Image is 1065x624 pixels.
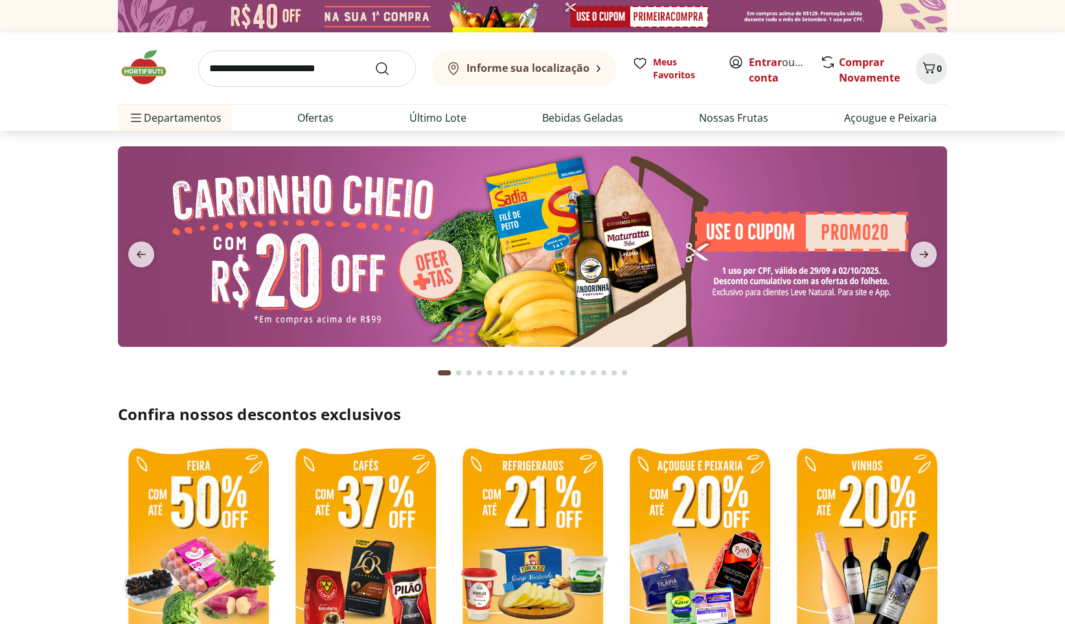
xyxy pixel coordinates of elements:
[557,357,567,388] button: Go to page 12 from fs-carousel
[900,241,947,267] button: next
[474,357,485,388] button: Go to page 4 from fs-carousel
[937,62,942,74] span: 0
[749,55,820,85] a: Criar conta
[466,61,590,75] b: Informe sua localização
[118,48,183,87] img: Hortifruti
[526,357,536,388] button: Go to page 9 from fs-carousel
[128,102,144,133] button: Menu
[749,54,807,85] span: ou
[653,56,713,82] span: Meus Favoritos
[118,146,947,347] img: cupom
[547,357,557,388] button: Go to page 11 from fs-carousel
[118,241,165,267] button: previous
[198,50,416,87] input: search
[632,56,713,82] a: Meus Favoritos
[495,357,505,388] button: Go to page 6 from fs-carousel
[578,357,588,388] button: Go to page 14 from fs-carousel
[916,53,947,84] button: Carrinho
[609,357,619,388] button: Go to page 17 from fs-carousel
[297,110,334,126] a: Ofertas
[699,110,768,126] a: Nossas Frutas
[505,357,516,388] button: Go to page 7 from fs-carousel
[431,50,617,87] button: Informe sua localização
[464,357,474,388] button: Go to page 3 from fs-carousel
[516,357,526,388] button: Go to page 8 from fs-carousel
[839,55,900,85] a: Comprar Novamente
[128,102,222,133] span: Departamentos
[844,110,937,126] a: Açougue e Peixaria
[118,404,947,425] h2: Confira nossos descontos exclusivos
[749,55,782,69] a: Entrar
[485,357,495,388] button: Go to page 5 from fs-carousel
[435,357,453,388] button: Current page from fs-carousel
[599,357,609,388] button: Go to page 16 from fs-carousel
[374,61,406,76] button: Submit Search
[542,110,623,126] a: Bebidas Geladas
[453,357,464,388] button: Go to page 2 from fs-carousel
[409,110,466,126] a: Último Lote
[536,357,547,388] button: Go to page 10 from fs-carousel
[619,357,630,388] button: Go to page 18 from fs-carousel
[567,357,578,388] button: Go to page 13 from fs-carousel
[588,357,599,388] button: Go to page 15 from fs-carousel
